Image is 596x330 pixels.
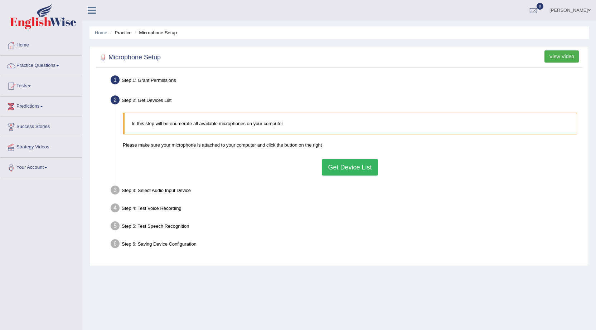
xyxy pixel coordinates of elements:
[0,117,82,135] a: Success Stories
[107,237,585,253] div: Step 6: Saving Device Configuration
[0,35,82,53] a: Home
[123,142,577,148] p: Please make sure your microphone is attached to your computer and click the button on the right
[537,3,544,10] span: 8
[0,158,82,176] a: Your Account
[123,113,577,134] blockquote: In this step will be enumerate all available microphones on your computer
[98,52,161,63] h2: Microphone Setup
[0,76,82,94] a: Tests
[107,219,585,235] div: Step 5: Test Speech Recognition
[95,30,107,35] a: Home
[108,29,131,36] li: Practice
[544,50,579,63] button: View Video
[0,137,82,155] a: Strategy Videos
[107,183,585,199] div: Step 3: Select Audio Input Device
[0,97,82,114] a: Predictions
[107,201,585,217] div: Step 4: Test Voice Recording
[107,93,585,109] div: Step 2: Get Devices List
[322,159,378,176] button: Get Device List
[107,73,585,89] div: Step 1: Grant Permissions
[0,56,82,74] a: Practice Questions
[133,29,177,36] li: Microphone Setup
